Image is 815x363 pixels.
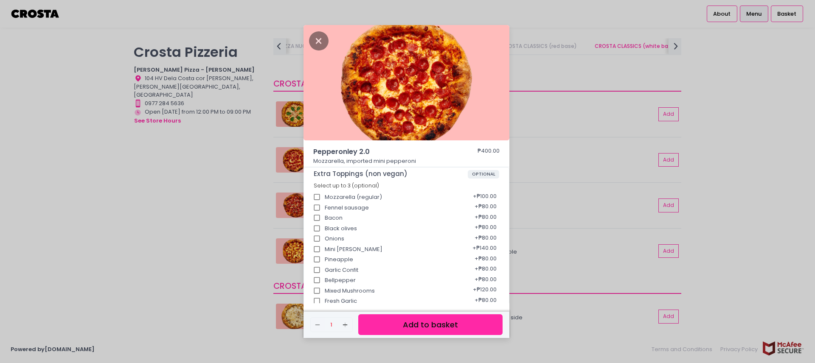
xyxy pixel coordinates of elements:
[472,272,499,288] div: + ₱80.00
[470,189,499,205] div: + ₱100.00
[358,314,503,335] button: Add to basket
[469,241,499,257] div: + ₱140.00
[313,157,500,165] p: Mozzarella, imported mini pepperoni
[314,170,468,178] span: Extra Toppings (non vegan)
[472,251,499,268] div: + ₱80.00
[478,147,500,157] div: ₱400.00
[472,293,499,309] div: + ₱80.00
[313,147,453,157] span: Pepperonley 2.0
[472,210,499,226] div: + ₱80.00
[314,182,379,189] span: Select up to 3 (optional)
[472,231,499,247] div: + ₱80.00
[472,221,499,237] div: + ₱80.00
[309,36,329,45] button: Close
[472,200,499,216] div: + ₱80.00
[470,283,499,299] div: + ₱120.00
[468,170,500,179] span: OPTIONAL
[472,262,499,278] div: + ₱80.00
[304,25,509,140] img: Pepperonley 2.0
